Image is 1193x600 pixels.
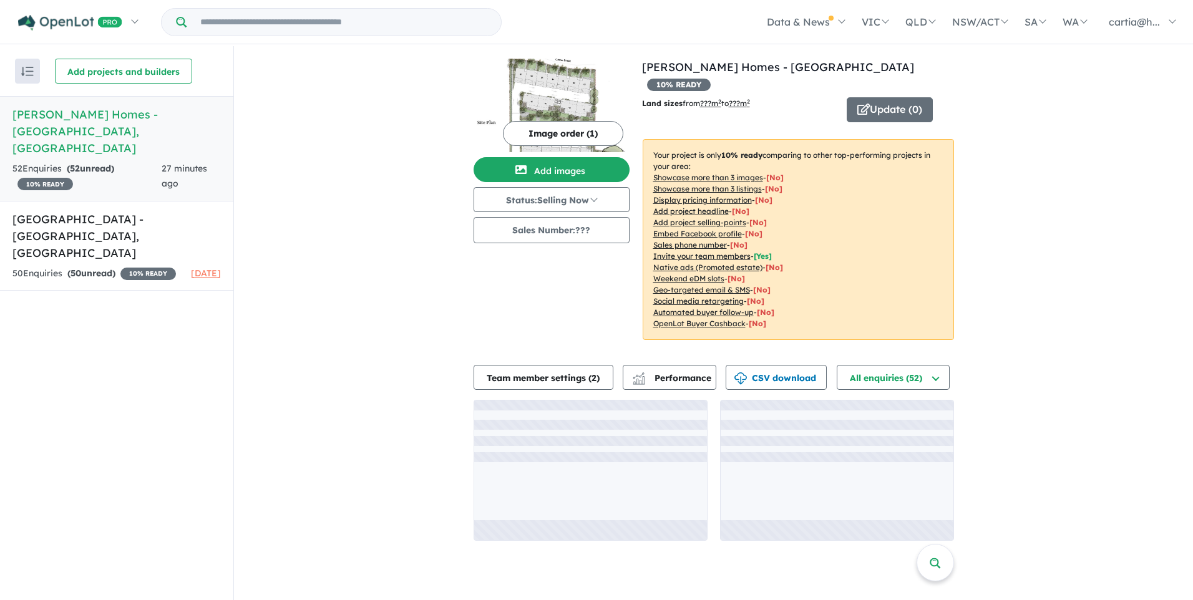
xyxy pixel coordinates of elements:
span: [ No ] [755,195,772,205]
h5: [PERSON_NAME] Homes - [GEOGRAPHIC_DATA] , [GEOGRAPHIC_DATA] [12,106,221,157]
span: 52 [70,163,80,174]
u: Weekend eDM slots [653,274,724,283]
img: Mossman Homes - West Wollongong [474,59,630,152]
u: Social media retargeting [653,296,744,306]
a: [PERSON_NAME] Homes - [GEOGRAPHIC_DATA] [642,60,914,74]
button: Add images [474,157,630,182]
u: ??? m [700,99,721,108]
u: OpenLot Buyer Cashback [653,319,746,328]
u: Invite your team members [653,251,751,261]
button: All enquiries (52) [837,365,950,390]
span: [No] [749,319,766,328]
u: Geo-targeted email & SMS [653,285,750,294]
span: [No] [766,263,783,272]
img: bar-chart.svg [633,376,645,384]
p: from [642,97,837,110]
img: sort.svg [21,67,34,76]
div: 52 Enquir ies [12,162,162,191]
strong: ( unread) [67,268,115,279]
img: line-chart.svg [633,372,644,379]
u: Add project headline [653,206,729,216]
span: Performance [635,372,711,384]
u: Native ads (Promoted estate) [653,263,762,272]
img: Openlot PRO Logo White [18,15,122,31]
u: Sales phone number [653,240,727,249]
button: Update (0) [847,97,933,122]
span: [ No ] [765,184,782,193]
span: [ No ] [730,240,747,249]
span: [ No ] [749,218,767,227]
span: 27 minutes ago [162,163,207,189]
b: Land sizes [642,99,683,108]
u: Showcase more than 3 listings [653,184,762,193]
span: [No] [747,296,764,306]
span: 10 % READY [647,79,711,91]
strong: ( unread) [67,163,114,174]
h5: [GEOGRAPHIC_DATA] - [GEOGRAPHIC_DATA] , [GEOGRAPHIC_DATA] [12,211,221,261]
button: Team member settings (2) [474,365,613,390]
u: Showcase more than 3 images [653,173,763,182]
button: Status:Selling Now [474,187,630,212]
span: cartia@h... [1109,16,1160,28]
button: Performance [623,365,716,390]
div: 50 Enquir ies [12,266,176,281]
u: Add project selling-points [653,218,746,227]
u: Embed Facebook profile [653,229,742,238]
input: Try estate name, suburb, builder or developer [189,9,499,36]
span: 50 [71,268,81,279]
span: to [721,99,750,108]
span: 2 [592,372,596,384]
button: Sales Number:??? [474,217,630,243]
span: [DATE] [191,268,221,279]
img: download icon [734,372,747,385]
span: [ No ] [732,206,749,216]
button: CSV download [726,365,827,390]
span: [ Yes ] [754,251,772,261]
span: 10 % READY [120,268,176,280]
span: [ No ] [766,173,784,182]
p: Your project is only comparing to other top-performing projects in your area: - - - - - - - - - -... [643,139,954,340]
b: 10 % ready [721,150,762,160]
span: 10 % READY [17,178,73,190]
button: Image order (1) [503,121,623,146]
u: Display pricing information [653,195,752,205]
sup: 2 [718,98,721,105]
span: [No] [753,285,771,294]
button: Add projects and builders [55,59,192,84]
u: Automated buyer follow-up [653,307,754,317]
u: ???m [729,99,750,108]
span: [ No ] [745,229,762,238]
span: [No] [728,274,745,283]
sup: 2 [747,98,750,105]
span: [No] [757,307,774,317]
